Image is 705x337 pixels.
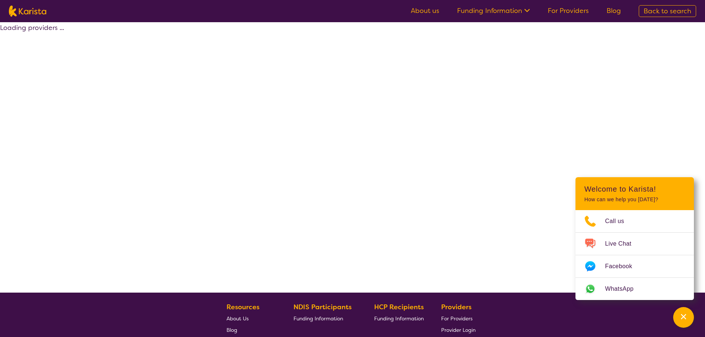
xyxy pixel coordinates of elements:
[584,185,685,193] h2: Welcome to Karista!
[374,303,424,311] b: HCP Recipients
[441,324,476,336] a: Provider Login
[639,5,696,17] a: Back to search
[584,196,685,203] p: How can we help you [DATE]?
[441,315,473,322] span: For Providers
[605,283,642,294] span: WhatsApp
[411,6,439,15] a: About us
[575,278,694,300] a: Web link opens in a new tab.
[644,7,691,16] span: Back to search
[441,327,476,333] span: Provider Login
[226,327,237,333] span: Blog
[605,216,633,227] span: Call us
[9,6,46,17] img: Karista logo
[226,303,259,311] b: Resources
[226,324,276,336] a: Blog
[293,315,343,322] span: Funding Information
[374,315,424,322] span: Funding Information
[226,315,249,322] span: About Us
[548,6,589,15] a: For Providers
[457,6,530,15] a: Funding Information
[293,313,357,324] a: Funding Information
[441,313,476,324] a: For Providers
[605,261,641,272] span: Facebook
[374,313,424,324] a: Funding Information
[441,303,471,311] b: Providers
[607,6,621,15] a: Blog
[293,303,352,311] b: NDIS Participants
[226,313,276,324] a: About Us
[605,238,640,249] span: Live Chat
[575,177,694,300] div: Channel Menu
[575,210,694,300] ul: Choose channel
[673,307,694,328] button: Channel Menu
